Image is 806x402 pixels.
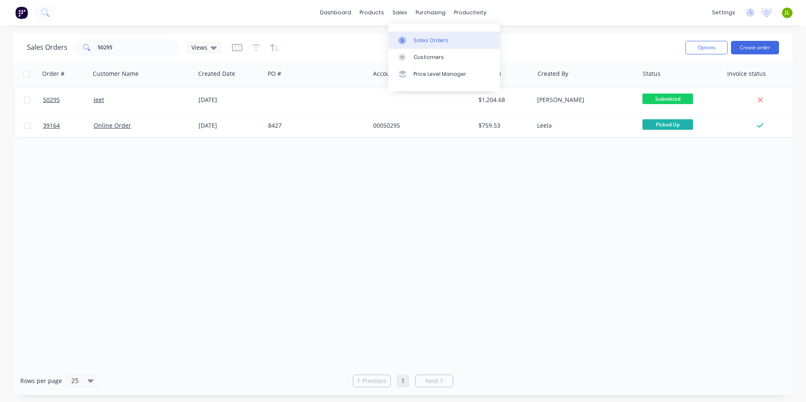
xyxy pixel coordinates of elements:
[27,43,67,51] h1: Sales Orders
[731,41,779,54] button: Create order
[191,43,207,52] span: Views
[268,121,362,130] div: 8427
[478,121,528,130] div: $759.53
[414,37,448,44] div: Sales Orders
[349,375,457,387] ul: Pagination
[199,121,261,130] div: [DATE]
[643,70,661,78] div: Status
[43,121,60,130] span: 39164
[425,377,438,385] span: Next
[685,41,728,54] button: Options
[373,70,429,78] div: Accounting Order #
[43,96,60,104] span: 50295
[388,66,500,83] a: Price Level Manager
[268,70,281,78] div: PO #
[411,6,450,19] div: purchasing
[355,6,388,19] div: products
[414,70,466,78] div: Price Level Manager
[642,94,693,104] span: Submitted
[642,119,693,130] span: Picked Up
[15,6,28,19] img: Factory
[98,39,180,56] input: Search...
[353,377,390,385] a: Previous page
[785,9,790,16] span: JL
[708,6,739,19] div: settings
[93,70,139,78] div: Customer Name
[537,121,631,130] div: Leela
[94,96,104,104] a: Jeet
[537,96,631,104] div: [PERSON_NAME]
[416,377,453,385] a: Next page
[537,70,568,78] div: Created By
[373,121,467,130] div: 00050295
[388,6,411,19] div: sales
[388,49,500,66] a: Customers
[316,6,355,19] a: dashboard
[414,54,444,61] div: Customers
[198,70,235,78] div: Created Date
[388,32,500,48] a: Sales Orders
[43,113,94,138] a: 39164
[362,377,386,385] span: Previous
[397,375,409,387] a: Page 1 is your current page
[450,6,491,19] div: productivity
[199,96,261,104] div: [DATE]
[20,377,62,385] span: Rows per page
[42,70,64,78] div: Order #
[478,96,528,104] div: $1,204.68
[727,70,766,78] div: Invoice status
[94,121,131,129] a: Online Order
[43,87,94,113] a: 50295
